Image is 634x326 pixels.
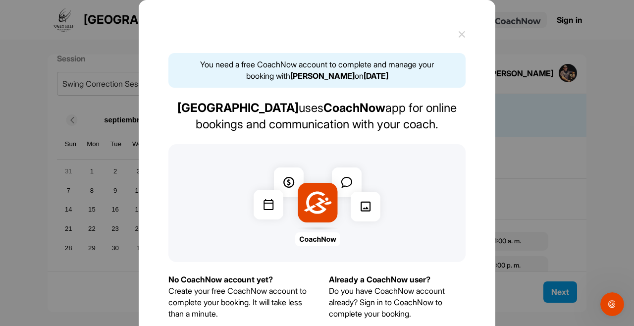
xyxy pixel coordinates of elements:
p: No CoachNow account yet? [168,274,309,285]
p: Create your free CoachNow account to complete your booking. It will take less than a minute. [168,285,309,320]
p: Do you have CoachNow account already? Sign in to CoachNow to complete your booking. [329,285,466,320]
strong: [GEOGRAPHIC_DATA] [177,101,299,115]
iframe: Intercom live chat [600,292,624,316]
div: uses app for online bookings and communication with your coach. [168,100,466,132]
p: Already a CoachNow user? [329,274,466,285]
strong: CoachNow [323,101,385,115]
strong: [PERSON_NAME] [290,71,355,81]
div: You need a free CoachNow account to complete and manage your booking with on [168,53,466,88]
img: coach now ads [246,160,388,246]
strong: [DATE] [364,71,388,81]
